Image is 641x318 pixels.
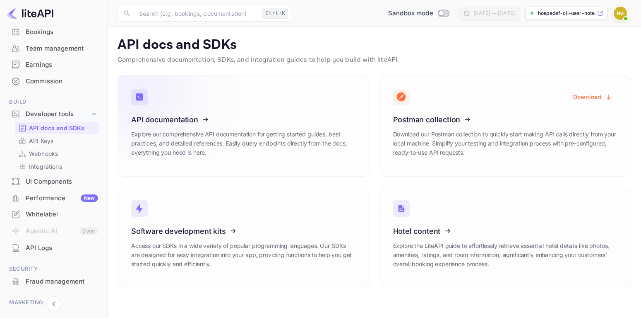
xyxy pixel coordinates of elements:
h3: Software development kits [131,227,356,235]
div: API Logs [26,243,98,253]
div: Webhooks [15,148,99,160]
p: Explore the LiteAPI guide to effortlessly retrieve essential hotel details like photos, amenities... [393,241,618,269]
a: API docs and SDKs [18,124,96,132]
h3: Hotel content [393,227,618,235]
p: hospedef-cil-user-note... [538,10,595,17]
a: Commission [5,73,102,89]
div: Switch to Production mode [385,9,452,18]
div: Bookings [26,27,98,37]
div: API Logs [5,240,102,256]
span: Security [5,265,102,274]
div: [DATE] — [DATE] [473,10,515,17]
p: API docs and SDKs [29,124,85,132]
span: Sandbox mode [388,9,433,18]
div: UI Components [26,177,98,187]
div: Commission [26,77,98,86]
p: Download our Postman collection to quickly start making API calls directly from your local machin... [393,130,618,157]
input: Search (e.g. bookings, documentation) [134,5,259,22]
a: Earnings [5,57,102,72]
div: Performance [26,194,98,203]
div: Earnings [5,57,102,73]
a: Team management [5,41,102,56]
a: Whitelabel [5,206,102,222]
button: Download [568,89,617,105]
p: Webhooks [29,149,58,158]
div: Whitelabel [5,206,102,223]
span: Build [5,97,102,107]
a: API Logs [5,240,102,255]
img: HospedeFácil User [614,7,627,20]
div: UI Components [5,174,102,190]
div: Team management [5,41,102,57]
p: Access our SDKs in a wide variety of popular programming languages. Our SDKs are designed for eas... [131,241,356,269]
div: Developer tools [26,109,90,119]
p: Integrations [29,162,62,171]
div: Fraud management [26,277,98,286]
div: Ctrl+K [262,8,288,19]
span: Marketing [5,298,102,307]
div: PerformanceNew [5,190,102,206]
div: Whitelabel [26,210,98,219]
a: API documentationExplore our comprehensive API documentation for getting started guides, best pra... [118,75,370,177]
button: Collapse navigation [46,296,61,311]
a: Software development kitsAccess our SDKs in a wide variety of popular programming languages. Our ... [118,187,370,288]
a: Fraud management [5,274,102,289]
p: API docs and SDKs [118,37,631,53]
div: Team management [26,44,98,53]
a: UI Components [5,174,102,189]
a: Webhooks [18,149,96,158]
p: Comprehensive documentation, SDKs, and integration guides to help you build with liteAPI. [118,55,631,65]
div: Earnings [26,60,98,70]
div: Integrations [15,160,99,172]
div: New [81,194,98,202]
div: Bookings [5,24,102,40]
a: Integrations [18,162,96,171]
a: PerformanceNew [5,190,102,206]
a: API Keys [18,136,96,145]
h3: Postman collection [393,115,618,124]
img: LiteAPI logo [7,7,53,20]
div: Developer tools [5,107,102,121]
a: Bookings [5,24,102,39]
p: API Keys [29,136,53,145]
div: API docs and SDKs [15,122,99,134]
a: Hotel contentExplore the LiteAPI guide to effortlessly retrieve essential hotel details like phot... [379,187,631,288]
div: API Keys [15,135,99,147]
